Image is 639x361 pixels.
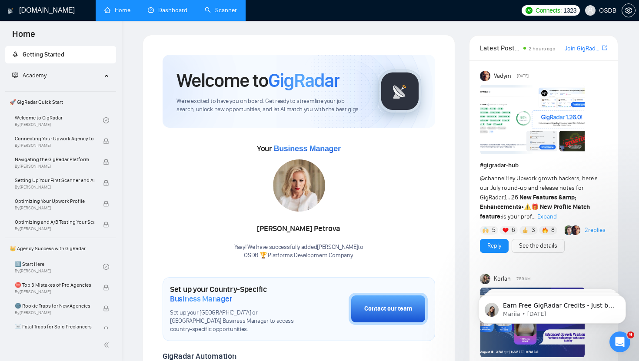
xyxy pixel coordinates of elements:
[587,7,593,13] span: user
[103,264,109,270] span: check-circle
[15,197,94,205] span: Optimizing Your Upwork Profile
[163,351,236,361] span: GigRadar Automation
[551,226,555,235] span: 8
[234,222,363,236] div: [PERSON_NAME] Petrova
[15,111,103,130] a: Welcome to GigRadarBy[PERSON_NAME]
[480,43,521,53] span: Latest Posts from the GigRadar Community
[585,226,606,235] a: 2replies
[15,176,94,185] span: Setting Up Your First Scanner and Auto-Bidder
[602,44,607,52] a: export
[517,72,529,80] span: [DATE]
[480,274,491,284] img: Korlan
[483,227,489,233] img: 🙌
[565,44,600,53] a: Join GigRadar Slack Community
[23,72,47,79] span: Academy
[6,240,115,257] span: 👑 Agency Success with GigRadar
[170,309,305,334] span: Set up your [GEOGRAPHIC_DATA] or [GEOGRAPHIC_DATA] Business Manager to access country-specific op...
[12,72,47,79] span: Academy
[15,310,94,315] span: By [PERSON_NAME]
[349,293,428,325] button: Contact our team
[529,46,556,52] span: 2 hours ago
[5,28,42,46] span: Home
[15,185,94,190] span: By [PERSON_NAME]
[257,144,341,153] span: Your
[492,226,496,235] span: 5
[12,51,18,57] span: rocket
[532,226,535,235] span: 3
[480,175,506,182] span: @channel
[378,70,422,113] img: gigradar-logo.png
[273,144,340,153] span: Business Manager
[531,203,539,211] span: 🎁
[103,222,109,228] span: lock
[273,159,325,212] img: 1687098848980-89.jpg
[103,180,109,186] span: lock
[15,143,94,148] span: By [PERSON_NAME]
[15,134,94,143] span: Connecting Your Upwork Agency to GigRadar
[234,252,363,260] p: OSDB 🏆 Platforms Development Company .
[148,7,187,14] a: dashboardDashboard
[516,275,531,283] span: 7:59 AM
[170,294,232,304] span: Business Manager
[15,205,94,211] span: By [PERSON_NAME]
[23,51,64,58] span: Getting Started
[622,3,636,17] button: setting
[565,225,574,235] img: Alex B
[234,243,363,260] div: Yaay! We have successfully added [PERSON_NAME] to
[103,159,109,165] span: lock
[504,194,519,201] code: 1.26
[503,227,509,233] img: ❤️
[512,226,515,235] span: 6
[519,241,557,251] a: See the details
[15,226,94,232] span: By [PERSON_NAME]
[526,7,532,14] img: upwork-logo.png
[15,155,94,164] span: Navigating the GigRadar Platform
[205,7,237,14] a: searchScanner
[103,285,109,291] span: lock
[522,227,528,233] img: 👍
[524,203,531,211] span: ⚠️
[15,218,94,226] span: Optimizing and A/B Testing Your Scanner for Better Results
[268,69,339,92] span: GigRadar
[480,85,585,154] img: F09AC4U7ATU-image.png
[15,322,94,331] span: ☠️ Fatal Traps for Solo Freelancers
[480,239,509,253] button: Reply
[480,175,598,220] span: Hey Upwork growth hackers, here's our July round-up and release notes for GigRadar • is your prof...
[176,97,364,114] span: We're excited to have you on board. Get ready to streamline your job search, unlock new opportuni...
[602,44,607,51] span: export
[627,331,634,338] span: 9
[103,117,109,123] span: check-circle
[480,161,607,170] h1: # gigradar-hub
[7,4,13,18] img: logo
[563,6,576,15] span: 1323
[6,93,115,111] span: 🚀 GigRadar Quick Start
[480,194,577,211] strong: New Features &amp; Enhancements
[622,7,635,14] span: setting
[542,227,548,233] img: 🔥
[170,285,305,304] h1: Set up your Country-Specific
[487,241,501,251] a: Reply
[103,305,109,311] span: lock
[494,71,511,81] span: Vadym
[465,277,639,338] iframe: Intercom notifications message
[512,239,565,253] button: See the details
[103,201,109,207] span: lock
[622,7,636,14] a: setting
[103,326,109,332] span: lock
[494,274,511,284] span: Korlan
[537,213,557,220] span: Expand
[176,69,339,92] h1: Welcome to
[480,71,491,81] img: Vadym
[15,301,94,310] span: 🌚 Rookie Traps for New Agencies
[5,46,116,63] li: Getting Started
[12,72,18,78] span: fund-projection-screen
[103,138,109,144] span: lock
[15,281,94,289] span: ⛔ Top 3 Mistakes of Pro Agencies
[15,257,103,276] a: 1️⃣ Start HereBy[PERSON_NAME]
[103,341,112,349] span: double-left
[364,304,412,314] div: Contact our team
